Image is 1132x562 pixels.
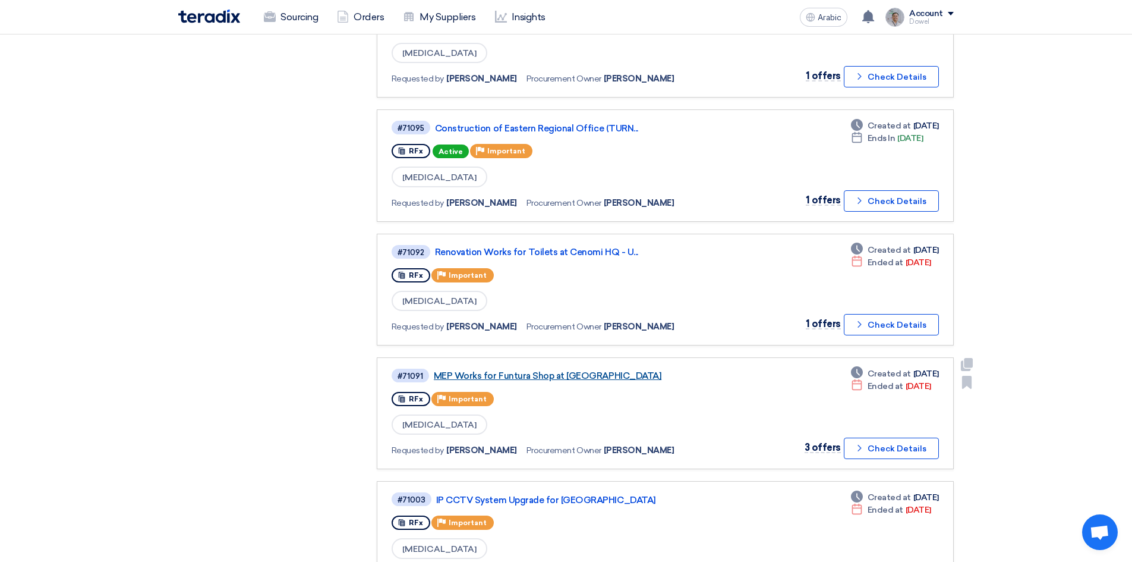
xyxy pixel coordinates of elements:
font: [PERSON_NAME] [446,198,517,208]
font: #71003 [398,495,425,504]
font: [MEDICAL_DATA] [402,172,477,183]
font: 1 offers [806,318,841,329]
font: Arabic [818,12,841,23]
font: Requested by [392,74,444,84]
font: RFx [409,271,423,280]
font: Check Details [868,444,926,454]
font: Check Details [868,196,926,206]
font: [DATE] [906,505,931,515]
font: Requested by [392,445,444,456]
a: IP CCTV System Upgrade for [GEOGRAPHIC_DATA] [436,495,733,506]
font: Requested by [392,322,444,332]
font: [PERSON_NAME] [604,322,674,332]
a: Sourcing [254,4,327,30]
button: Check Details [844,314,939,335]
font: Insights [512,11,545,23]
font: [DATE] [913,245,939,255]
font: [PERSON_NAME] [446,445,517,456]
font: Created at [868,492,911,503]
button: Check Details [844,438,939,459]
font: Requested by [392,198,444,208]
font: Procurement Owner [526,198,601,208]
font: Check Details [868,72,926,82]
img: IMG_1753965247717.jpg [885,8,904,27]
font: [PERSON_NAME] [604,445,674,456]
button: Check Details [844,190,939,212]
a: Open chat [1082,514,1118,550]
font: RFx [409,147,423,155]
font: Procurement Owner [526,445,601,456]
font: Dowel [909,18,929,26]
font: Procurement Owner [526,322,601,332]
font: [PERSON_NAME] [446,74,517,84]
button: Check Details [844,66,939,87]
font: Construction of Eastern Regional Office (TURN... [435,123,638,134]
font: #71091 [398,372,423,381]
font: Important [449,271,487,280]
button: Arabic [800,8,847,27]
font: Procurement Owner [526,74,601,84]
font: RFx [409,395,423,403]
font: [DATE] [913,369,939,379]
font: [PERSON_NAME] [604,74,674,84]
font: Ended at [868,258,903,268]
a: Renovation Works for Toilets at Cenomi HQ - U... [435,247,732,258]
font: [DATE] [913,492,939,503]
font: Created at [868,121,911,131]
font: #71095 [398,124,424,133]
font: [DATE] [906,258,931,268]
font: Important [449,519,487,527]
font: [PERSON_NAME] [604,198,674,208]
img: Teradix logo [178,10,240,23]
font: 3 offers [805,442,841,453]
font: 1 offers [806,194,841,206]
a: Construction of Eastern Regional Office (TURN... [435,123,732,134]
font: My Suppliers [420,11,475,23]
font: [MEDICAL_DATA] [402,544,477,554]
font: IP CCTV System Upgrade for [GEOGRAPHIC_DATA] [436,495,656,506]
font: Sourcing [280,11,318,23]
font: [DATE] [906,381,931,391]
font: Created at [868,369,911,379]
font: Account [909,8,943,18]
font: [MEDICAL_DATA] [402,420,477,430]
font: Created at [868,245,911,255]
a: My Suppliers [393,4,485,30]
a: MEP Works for Funtura Shop at [GEOGRAPHIC_DATA] [434,371,731,381]
font: [DATE] [913,121,939,131]
font: Ended at [868,505,903,515]
font: Orders [354,11,384,23]
font: Active [439,147,463,156]
font: [MEDICAL_DATA] [402,296,477,306]
font: Ends In [868,133,895,143]
a: Insights [485,4,555,30]
font: MEP Works for Funtura Shop at [GEOGRAPHIC_DATA] [434,371,661,381]
font: RFx [409,519,423,527]
font: 1 offers [806,70,841,81]
font: #71092 [398,248,424,257]
font: Important [449,395,487,403]
font: [PERSON_NAME] [446,322,517,332]
a: Orders [327,4,393,30]
font: Renovation Works for Toilets at Cenomi HQ - U... [435,247,638,258]
font: Check Details [868,320,926,330]
font: Ended at [868,381,903,391]
font: [DATE] [897,133,923,143]
font: [MEDICAL_DATA] [402,48,477,58]
font: Important [487,147,525,155]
